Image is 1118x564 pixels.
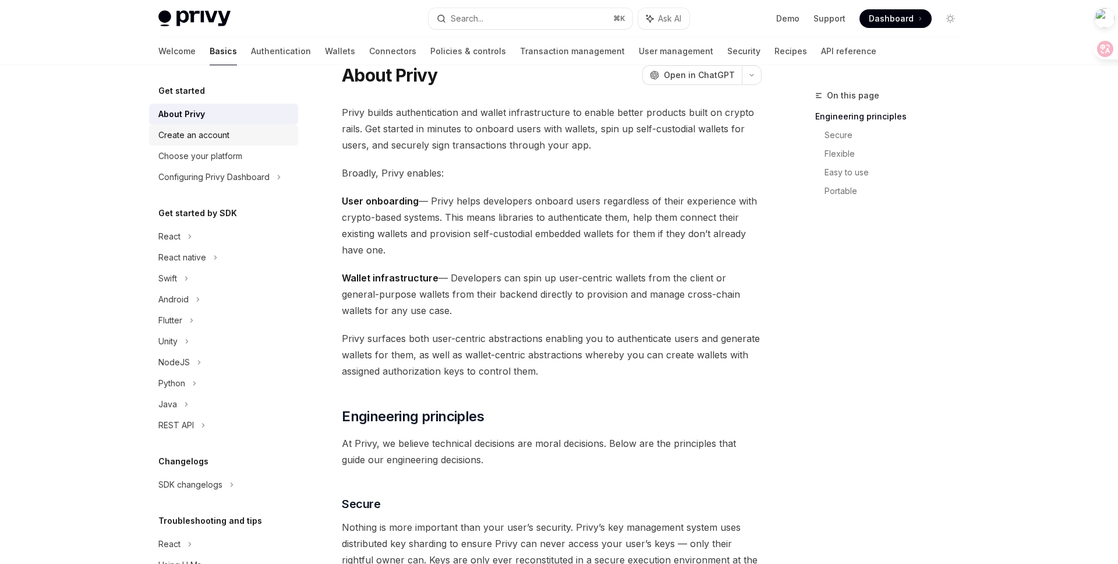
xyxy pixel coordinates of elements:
a: Welcome [158,37,196,65]
div: SDK changelogs [158,478,222,492]
div: React native [158,251,206,265]
a: Secure [825,126,969,144]
h1: About Privy [342,65,437,86]
div: Create an account [158,128,229,142]
a: Transaction management [520,37,625,65]
button: Search...⌘K [429,8,632,29]
div: Configuring Privy Dashboard [158,170,270,184]
strong: Wallet infrastructure [342,272,438,284]
a: Support [813,13,845,24]
a: Portable [825,182,969,200]
a: Easy to use [825,163,969,182]
a: Dashboard [859,9,932,28]
span: Engineering principles [342,407,484,426]
button: Open in ChatGPT [642,65,742,85]
span: — Privy helps developers onboard users regardless of their experience with crypto-based systems. ... [342,193,762,258]
div: Flutter [158,313,182,327]
a: Flexible [825,144,969,163]
span: Dashboard [869,13,914,24]
img: light logo [158,10,231,27]
div: Choose your platform [158,149,242,163]
button: Toggle dark mode [941,9,960,28]
a: User management [639,37,713,65]
a: Engineering principles [815,107,969,126]
div: React [158,230,181,244]
div: Swift [158,272,177,285]
h5: Troubleshooting and tips [158,514,262,528]
div: About Privy [158,107,205,121]
div: Unity [158,334,178,348]
span: Privy surfaces both user-centric abstractions enabling you to authenticate users and generate wal... [342,330,762,379]
a: Demo [776,13,799,24]
div: Python [158,376,185,390]
span: Broadly, Privy enables: [342,165,762,181]
div: REST API [158,418,194,432]
a: Basics [210,37,237,65]
a: Create an account [149,125,298,146]
h5: Get started [158,84,205,98]
a: Policies & controls [430,37,506,65]
h5: Changelogs [158,454,208,468]
span: ⌘ K [613,14,625,23]
a: API reference [821,37,876,65]
div: Java [158,397,177,411]
a: Security [727,37,760,65]
span: — Developers can spin up user-centric wallets from the client or general-purpose wallets from the... [342,270,762,319]
div: React [158,537,181,551]
h5: Get started by SDK [158,206,237,220]
div: Search... [451,12,483,26]
a: Recipes [774,37,807,65]
span: On this page [827,89,879,103]
a: About Privy [149,104,298,125]
div: NodeJS [158,355,190,369]
span: At Privy, we believe technical decisions are moral decisions. Below are the principles that guide... [342,435,762,468]
button: Ask AI [638,8,689,29]
span: Open in ChatGPT [664,69,735,81]
a: Authentication [251,37,311,65]
span: Ask AI [658,13,681,24]
a: Choose your platform [149,146,298,167]
strong: User onboarding [342,195,419,207]
a: Connectors [369,37,416,65]
div: Android [158,292,189,306]
span: Secure [342,496,380,512]
span: Privy builds authentication and wallet infrastructure to enable better products built on crypto r... [342,104,762,153]
a: Wallets [325,37,355,65]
